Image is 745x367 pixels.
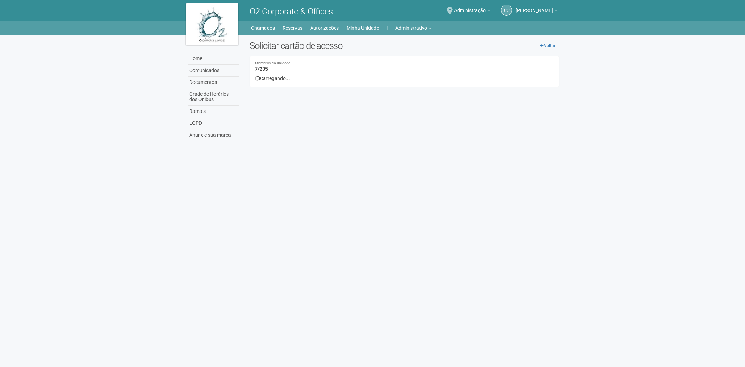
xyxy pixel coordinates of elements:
a: | [387,23,388,33]
a: Minha Unidade [346,23,379,33]
a: Chamados [251,23,275,33]
a: Administração [454,9,490,14]
a: Comunicados [188,65,239,77]
span: Camila Catarina Lima [516,1,553,13]
h2: Solicitar cartão de acesso [250,41,560,51]
a: Anuncie sua marca [188,129,239,141]
h4: 7/235 [255,62,554,72]
a: Autorizações [310,23,339,33]
a: Ramais [188,106,239,117]
a: CC [501,5,512,16]
img: logo.jpg [186,3,238,45]
a: LGPD [188,117,239,129]
a: Voltar [536,41,559,51]
div: Carregando... [255,75,554,81]
a: Home [188,53,239,65]
a: Administrativo [395,23,432,33]
span: Administração [454,1,486,13]
a: Reservas [283,23,302,33]
a: [PERSON_NAME] [516,9,557,14]
span: O2 Corporate & Offices [250,7,333,16]
a: Documentos [188,77,239,88]
a: Grade de Horários dos Ônibus [188,88,239,106]
small: Membros da unidade [255,62,554,65]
